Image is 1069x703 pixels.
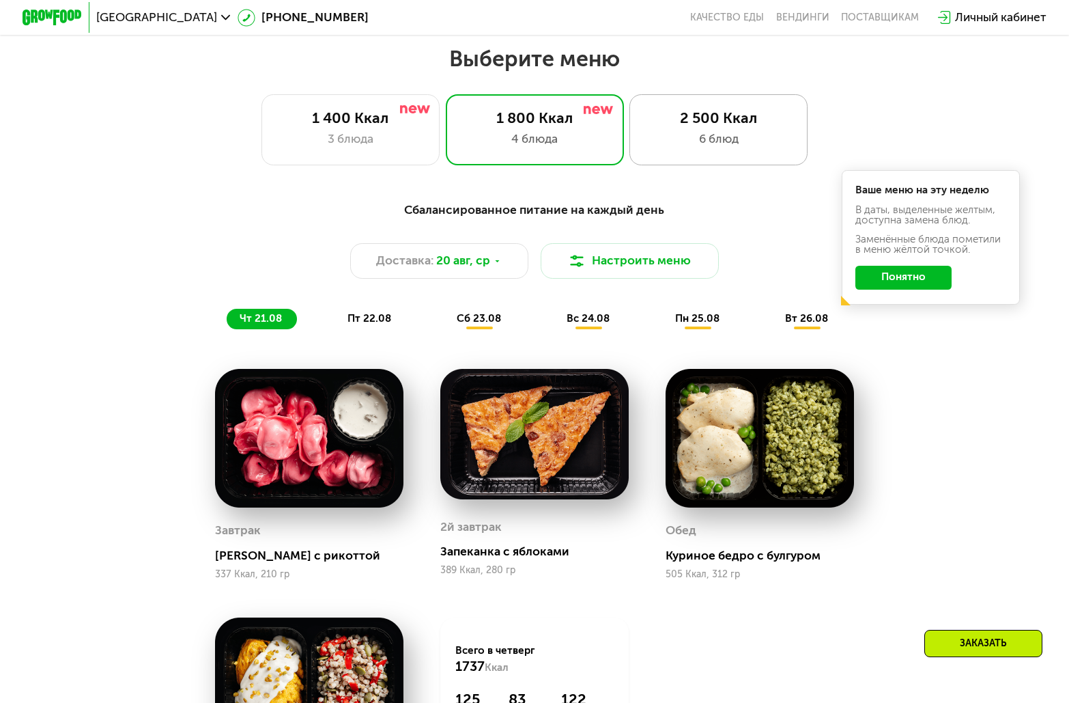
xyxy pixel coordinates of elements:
[215,569,403,580] div: 337 Ккал, 210 гр
[455,659,485,674] span: 1737
[215,520,261,542] div: Завтрак
[96,12,217,23] span: [GEOGRAPHIC_DATA]
[240,312,282,325] span: чт 21.08
[440,565,628,576] div: 389 Ккал, 280 гр
[541,243,719,279] button: Настроить меню
[841,12,919,23] div: поставщикам
[855,185,1007,195] div: Ваше меню на эту неделю
[675,312,719,325] span: пн 25.08
[95,201,974,219] div: Сбалансированное питание на каждый день
[347,312,391,325] span: пт 22.08
[48,45,1022,72] h2: Выберите меню
[645,130,793,148] div: 6 блюд
[690,12,764,23] a: Качество еды
[855,234,1007,255] div: Заменённые блюда пометили в меню жёлтой точкой.
[461,109,608,127] div: 1 800 Ккал
[955,9,1046,27] div: Личный кабинет
[645,109,793,127] div: 2 500 Ккал
[485,661,509,674] span: Ккал
[440,516,502,539] div: 2й завтрак
[277,130,425,148] div: 3 блюда
[238,9,369,27] a: [PHONE_NUMBER]
[376,252,433,270] span: Доставка:
[666,520,696,542] div: Обед
[436,252,490,270] span: 20 авг, ср
[277,109,425,127] div: 1 400 Ккал
[567,312,610,325] span: вс 24.08
[924,630,1042,657] div: Заказать
[457,312,501,325] span: сб 23.08
[855,205,1007,225] div: В даты, выделенные желтым, доступна замена блюд.
[455,644,614,676] div: Всего в четверг
[785,312,828,325] span: вт 26.08
[666,549,866,564] div: Куриное бедро с булгуром
[440,545,640,560] div: Запеканка с яблоками
[461,130,608,148] div: 4 блюда
[666,569,853,580] div: 505 Ккал, 312 гр
[215,549,415,564] div: [PERSON_NAME] с рикоттой
[855,266,952,290] button: Понятно
[776,12,829,23] a: Вендинги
